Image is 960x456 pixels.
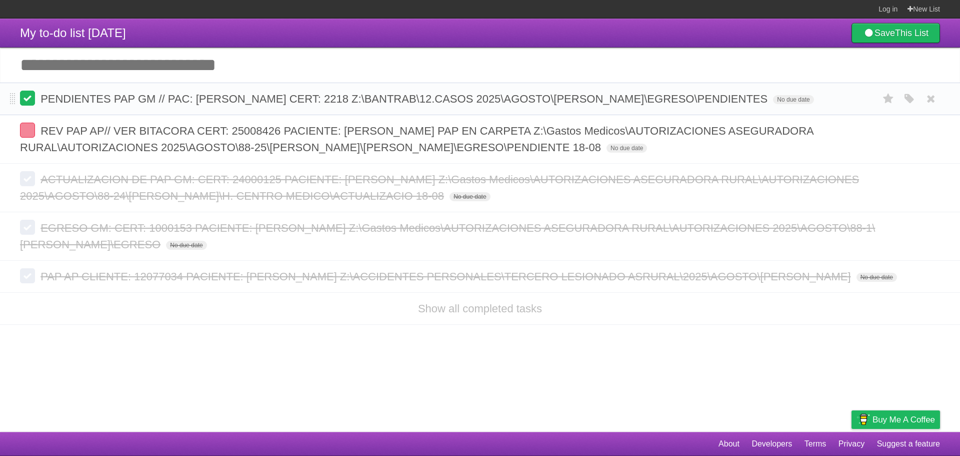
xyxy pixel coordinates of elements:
span: My to-do list [DATE] [20,26,126,40]
span: No due date [606,144,647,153]
span: Buy me a coffee [872,411,935,428]
span: ACTUALIZACION DE PAP GM: CERT: 24000125 PACIENTE: [PERSON_NAME] Z:\Gastos Medicos\AUTORIZACIONES ... [20,173,859,202]
a: Buy me a coffee [851,410,940,429]
span: PENDIENTES PAP GM // PAC: [PERSON_NAME] CERT: 2218 Z:\BANTRAB\12.CASOS 2025\AGOSTO\[PERSON_NAME]\... [40,93,770,105]
img: Buy me a coffee [856,411,870,428]
span: PAP AP CLIENTE: 12077034 PACIENTE: [PERSON_NAME] Z:\ACCIDENTES PERSONALES\TERCERO LESIONADO ASRUR... [40,270,853,283]
a: Developers [751,434,792,453]
a: SaveThis List [851,23,940,43]
label: Done [20,220,35,235]
a: Suggest a feature [877,434,940,453]
label: Done [20,268,35,283]
label: Done [20,91,35,106]
label: Done [20,123,35,138]
span: No due date [856,273,897,282]
span: EGRESO GM: CERT: 1000153 PACIENTE: [PERSON_NAME] Z:\Gastos Medicos\AUTORIZACIONES ASEGURADORA RUR... [20,222,875,251]
b: This List [895,28,928,38]
span: No due date [449,192,490,201]
a: About [718,434,739,453]
span: No due date [166,241,206,250]
span: No due date [773,95,813,104]
a: Show all completed tasks [418,302,542,315]
label: Done [20,171,35,186]
span: REV PAP AP// VER BITACORA CERT: 25008426 PACIENTE: [PERSON_NAME] PAP EN CARPETA Z:\Gastos Medicos... [20,125,813,154]
label: Star task [879,91,898,107]
a: Privacy [838,434,864,453]
a: Terms [804,434,826,453]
